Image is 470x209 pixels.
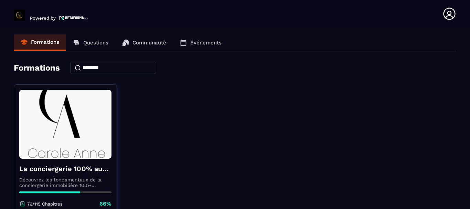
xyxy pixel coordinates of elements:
a: Communauté [115,34,173,51]
p: Formations [31,39,59,45]
img: formation-background [19,90,111,159]
p: Questions [83,40,108,46]
p: Communauté [132,40,166,46]
a: Formations [14,34,66,51]
p: Événements [190,40,222,46]
p: Powered by [30,15,56,21]
h4: La conciergerie 100% automatisée [19,164,111,174]
a: Questions [66,34,115,51]
img: logo-branding [14,10,25,21]
a: Événements [173,34,228,51]
p: Découvrez les fondamentaux de la conciergerie immobilière 100% automatisée. Cette formation est c... [19,177,111,188]
img: logo [59,15,88,21]
p: 66% [99,200,111,208]
p: 76/115 Chapitres [27,201,63,207]
h4: Formations [14,63,60,73]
